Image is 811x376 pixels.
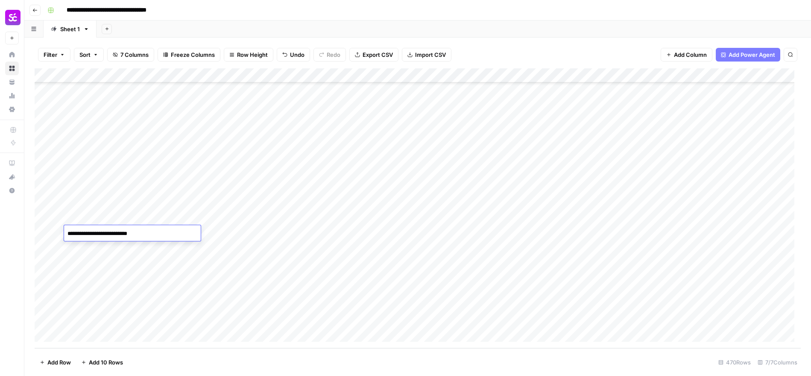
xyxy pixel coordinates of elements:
[47,358,71,367] span: Add Row
[60,25,80,33] div: Sheet 1
[715,355,754,369] div: 470 Rows
[237,50,268,59] span: Row Height
[44,50,57,59] span: Filter
[5,170,19,184] button: What's new?
[754,355,801,369] div: 7/7 Columns
[5,10,20,25] img: Smartcat Logo
[277,48,310,62] button: Undo
[5,184,19,197] button: Help + Support
[313,48,346,62] button: Redo
[5,62,19,75] a: Browse
[79,50,91,59] span: Sort
[415,50,446,59] span: Import CSV
[5,7,19,28] button: Workspace: Smartcat
[661,48,712,62] button: Add Column
[349,48,398,62] button: Export CSV
[224,48,273,62] button: Row Height
[5,89,19,103] a: Usage
[290,50,304,59] span: Undo
[107,48,154,62] button: 7 Columns
[44,21,97,38] a: Sheet 1
[89,358,123,367] span: Add 10 Rows
[402,48,451,62] button: Import CSV
[5,156,19,170] a: AirOps Academy
[120,50,149,59] span: 7 Columns
[35,355,76,369] button: Add Row
[327,50,340,59] span: Redo
[363,50,393,59] span: Export CSV
[5,48,19,62] a: Home
[158,48,220,62] button: Freeze Columns
[6,170,18,183] div: What's new?
[729,50,775,59] span: Add Power Agent
[716,48,780,62] button: Add Power Agent
[74,48,104,62] button: Sort
[5,75,19,89] a: Your Data
[5,103,19,116] a: Settings
[171,50,215,59] span: Freeze Columns
[674,50,707,59] span: Add Column
[76,355,128,369] button: Add 10 Rows
[38,48,70,62] button: Filter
